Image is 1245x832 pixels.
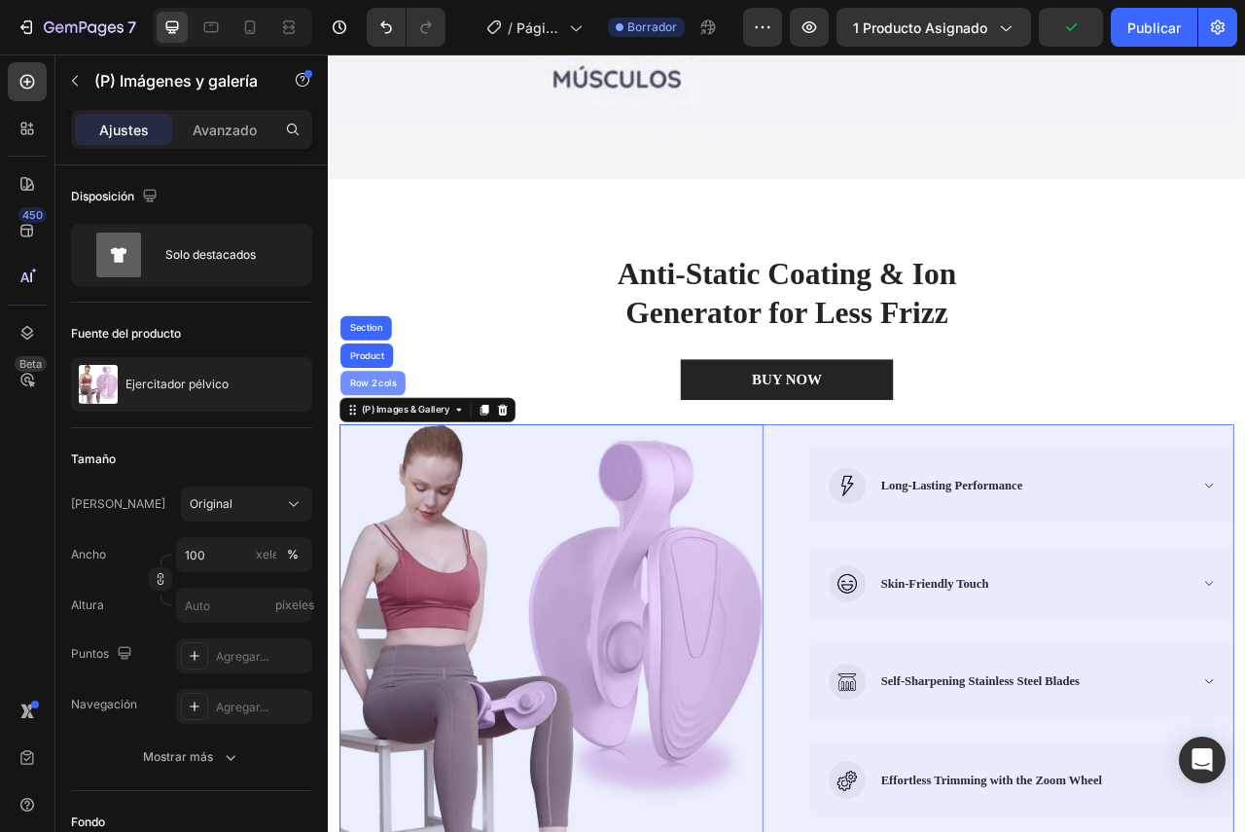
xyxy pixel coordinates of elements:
[71,646,109,661] font: Puntos
[94,71,258,90] font: (P) Imágenes y galería
[1179,737,1226,783] div: Abrir Intercom Messenger
[281,543,304,566] button: píxeles
[22,208,43,222] font: 450
[508,19,513,36] font: /
[190,496,232,511] font: Original
[853,19,987,36] font: 1 producto asignado
[127,18,136,37] font: 7
[176,537,312,572] input: píxeles%
[216,649,268,664] font: Agregar...
[539,402,628,426] div: BUY NOW
[143,749,213,764] font: Mostrar más
[71,697,137,711] font: Navegación
[71,452,116,466] font: Tamaño
[79,365,118,404] img: imagen de característica del producto
[181,487,312,522] button: Original
[23,343,73,354] div: Section
[193,122,257,138] font: Avanzado
[71,547,106,561] font: Ancho
[254,543,277,566] button: %
[71,496,165,511] font: [PERSON_NAME]
[71,740,312,775] button: Mostrar más
[8,8,145,47] button: 7
[246,547,285,561] font: píxeles
[836,8,1031,47] button: 1 producto asignado
[94,69,260,92] p: (P) Imágenes y galería
[99,122,149,138] font: Ajustes
[125,377,229,391] font: Ejercitador pélvico
[328,54,1245,832] iframe: Área de diseño
[700,534,886,563] div: Long-Lasting Performance
[700,783,959,813] div: Self-Sharpening Stainless Steel Blades
[17,254,1151,355] p: Anti-Static Coating & Ion Generator for Less Frizz
[71,814,105,829] font: Fondo
[71,189,134,203] font: Disposición
[23,413,90,424] div: Row 2 cols
[165,247,256,262] font: Solo destacados
[275,597,314,612] font: píxeles
[39,444,159,461] div: (P) Images & Gallery
[176,588,312,623] input: píxeles
[627,19,677,34] font: Borrador
[516,19,565,179] font: Página del producto - 28 [PERSON_NAME], 10:14:15
[448,388,719,440] button: BUY NOW
[1127,19,1181,36] font: Publicar
[1111,8,1197,47] button: Publicar
[287,547,299,561] font: %
[19,357,42,371] font: Beta
[367,8,445,47] div: Deshacer/Rehacer
[71,597,104,612] font: Altura
[71,326,181,341] font: Fuente del producto
[700,659,843,688] div: Skin-Friendly Touch
[216,700,268,714] font: Agregar...
[23,378,75,389] div: Product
